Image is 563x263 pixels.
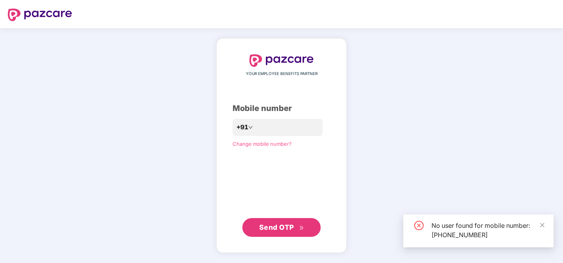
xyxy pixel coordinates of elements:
[249,54,314,67] img: logo
[259,223,294,231] span: Send OTP
[233,141,292,147] a: Change mobile number?
[242,218,321,237] button: Send OTPdouble-right
[540,222,545,228] span: close
[299,225,304,231] span: double-right
[236,122,248,132] span: +91
[233,102,330,115] div: Mobile number
[248,125,253,130] span: down
[246,71,318,77] span: YOUR EMPLOYEE BENEFITS PARTNER
[8,9,72,21] img: logo
[414,221,424,230] span: close-circle
[431,221,544,240] div: No user found for mobile number: [PHONE_NUMBER]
